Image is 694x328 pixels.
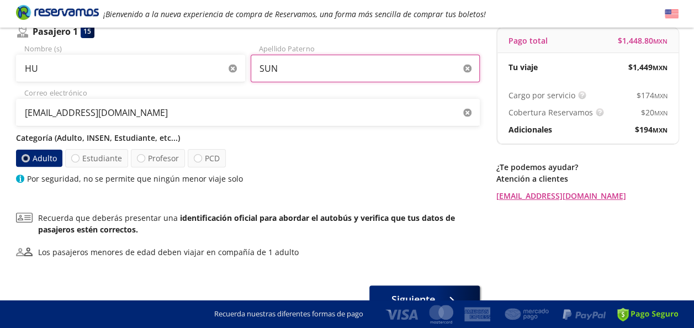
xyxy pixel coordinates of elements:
p: Cargo por servicio [508,89,575,101]
em: ¡Bienvenido a la nueva experiencia de compra de Reservamos, una forma más sencilla de comprar tus... [103,9,486,19]
span: $ 1,448.80 [618,35,667,46]
button: Siguiente [369,285,480,313]
input: Correo electrónico [16,99,480,126]
p: Tu viaje [508,61,538,73]
p: Atención a clientes [496,173,679,184]
button: English [665,7,679,21]
span: $ 1,449 [628,61,667,73]
span: $ 20 [641,107,667,118]
p: Pasajero 1 [33,25,78,38]
a: Brand Logo [16,4,99,24]
p: Recuerda que deberás presentar una [38,212,480,235]
small: MXN [654,109,667,117]
input: Nombre (s) [16,55,245,82]
i: Brand Logo [16,4,99,20]
p: Adicionales [508,124,552,135]
p: Cobertura Reservamos [508,107,593,118]
p: Categoría (Adulto, INSEN, Estudiante, etc...) [16,132,480,144]
div: 15 [81,24,94,38]
label: Profesor [131,149,185,167]
small: MXN [654,92,667,100]
p: ¿Te podemos ayudar? [496,161,679,173]
span: Siguiente [391,292,435,307]
p: Recuerda nuestras diferentes formas de pago [214,309,363,320]
small: MXN [653,126,667,134]
p: Por seguridad, no se permite que ningún menor viaje solo [27,173,243,184]
span: $ 194 [635,124,667,135]
label: Estudiante [65,149,128,167]
div: Los pasajeros menores de edad deben viajar en compañía de 1 adulto [38,246,299,258]
a: [EMAIL_ADDRESS][DOMAIN_NAME] [496,190,679,202]
label: Adulto [15,150,62,167]
small: MXN [653,37,667,45]
small: MXN [653,64,667,72]
label: PCD [188,149,226,167]
p: Pago total [508,35,548,46]
input: Apellido Paterno [251,55,480,82]
b: identificación oficial para abordar el autobús y verifica que tus datos de pasajeros estén correc... [38,213,455,235]
span: $ 174 [637,89,667,101]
